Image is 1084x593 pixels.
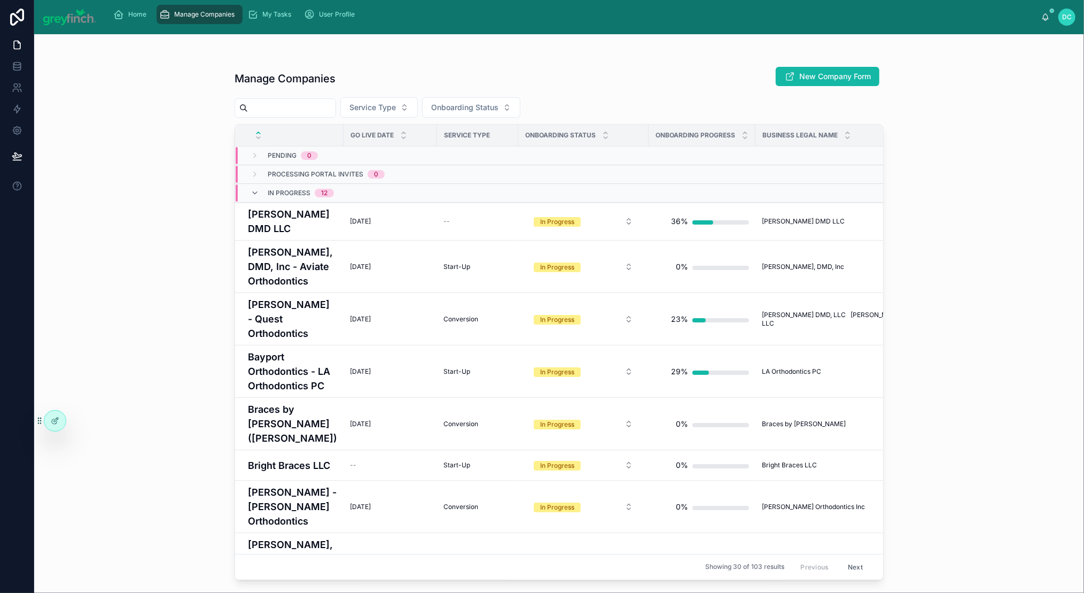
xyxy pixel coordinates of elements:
div: 29% [671,361,688,382]
span: LA Orthodontics PC [762,367,821,376]
a: 23% [655,309,749,330]
div: In Progress [540,420,574,429]
span: Onboarding Status [431,102,498,113]
button: Select Button [525,362,642,381]
a: Start-Up [443,461,512,469]
img: App logo [43,9,97,26]
a: [PERSON_NAME], DMD, Inc - Aviate Orthodontics [248,245,337,288]
a: [PERSON_NAME] Orthodontics Inc [762,503,935,511]
div: 23% [671,309,688,330]
span: [PERSON_NAME] DMD LLC [762,217,845,226]
span: User Profile [319,10,355,19]
a: Braces by [PERSON_NAME] [762,420,935,428]
a: Select Button [525,497,642,517]
button: Select Button [525,497,642,517]
a: [DATE] [350,503,431,511]
span: [PERSON_NAME], DMD, Inc [762,263,844,271]
span: Business Legal Name [762,131,838,140]
a: -- [443,217,512,226]
span: Pending [268,151,297,160]
button: Select Button [525,212,642,231]
a: Conversion [443,503,512,511]
div: 0 [307,151,311,160]
a: Bright Braces LLC [248,458,337,473]
a: Braces by [PERSON_NAME] ([PERSON_NAME]) [248,402,337,445]
div: 0% [676,256,688,278]
div: In Progress [540,217,574,227]
span: Onboarding Status [525,131,596,140]
a: [DATE] [350,367,431,376]
a: [PERSON_NAME] DMD LLC [248,207,337,236]
span: [DATE] [350,367,371,376]
a: [DATE] [350,315,431,324]
a: Conversion [443,420,512,428]
span: [DATE] [350,263,371,271]
a: 0% [655,413,749,435]
button: Select Button [525,257,642,276]
span: Braces by [PERSON_NAME] [762,420,846,428]
a: [DATE] [350,217,431,226]
span: -- [350,461,356,469]
a: Select Button [525,309,642,329]
a: User Profile [301,5,363,24]
span: Service Type [349,102,396,113]
a: Select Button [525,257,642,277]
a: [PERSON_NAME] DMD LLC [762,217,935,226]
a: Home [111,5,154,24]
a: 29% [655,361,749,382]
h4: [PERSON_NAME] - [PERSON_NAME] Orthodontics [248,485,337,528]
span: In Progress [268,189,310,197]
span: Service Type [444,131,490,140]
span: Showing 30 of 103 results [705,563,784,572]
span: Conversion [443,420,478,428]
span: Bright Braces LLC [762,461,817,469]
button: Select Button [525,456,642,475]
a: Select Button [525,414,642,434]
a: [PERSON_NAME] - Quest Orthodontics [248,297,337,341]
div: 36% [671,211,688,232]
span: [DATE] [350,315,371,324]
span: DC [1062,13,1072,21]
span: -- [443,217,450,226]
a: Start-Up [443,367,512,376]
button: Next [840,559,870,575]
span: New Company Form [799,71,871,82]
span: Go Live Date [350,131,394,140]
div: 0 [374,170,378,179]
a: -- [350,461,431,469]
button: New Company Form [776,67,879,86]
a: Select Button [525,361,642,382]
span: Conversion [443,503,478,511]
a: [DATE] [350,420,431,428]
span: [DATE] [350,503,371,511]
button: Select Button [422,97,520,118]
span: Start-Up [443,461,470,469]
a: LA Orthodontics PC [762,367,935,376]
a: Bayport Orthodontics - LA Orthodontics PC [248,350,337,393]
span: Start-Up [443,263,470,271]
a: 0% [655,455,749,476]
span: My Tasks [263,10,292,19]
a: 0% [655,496,749,518]
div: In Progress [540,367,574,377]
span: Conversion [443,315,478,324]
span: Home [129,10,147,19]
a: [PERSON_NAME] DMD, LLC [PERSON_NAME] DMD2, LLC [762,311,935,328]
a: Select Button [525,455,642,475]
div: In Progress [540,461,574,471]
div: 12 [321,189,327,197]
div: 0% [676,455,688,476]
span: [DATE] [350,217,371,226]
button: Select Button [340,97,418,118]
a: Manage Companies [157,5,243,24]
h1: Manage Companies [235,71,336,86]
a: [PERSON_NAME], DMD, Inc [762,263,935,271]
a: Conversion [443,315,512,324]
a: Bright Braces LLC [762,461,935,469]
